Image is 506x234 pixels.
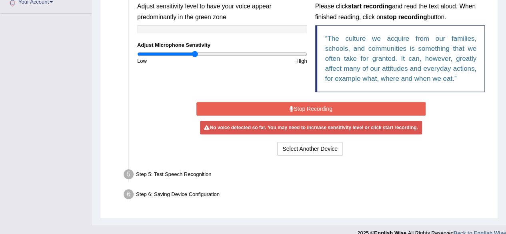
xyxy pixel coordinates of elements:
q: The culture we acquire from our families, schools, and communities is something that we often tak... [325,35,477,82]
small: Please click and read the text aloud. When finished reading, click on button. [315,3,476,20]
div: Step 6: Saving Device Configuration [120,187,494,204]
small: Adjust sensitivity level to have your voice appear predominantly in the green zone [137,3,271,20]
b: stop recording [383,14,427,20]
button: Stop Recording [196,102,426,116]
div: Step 5: Test Speech Recognition [120,167,494,184]
div: Low [133,57,222,65]
div: No voice detected so far. You may need to increase sensitivity level or click start recording. [200,121,422,134]
label: Adjust Microphone Senstivity [137,41,210,49]
div: High [222,57,311,65]
b: start recording [348,3,392,10]
button: Select Another Device [277,142,343,156]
